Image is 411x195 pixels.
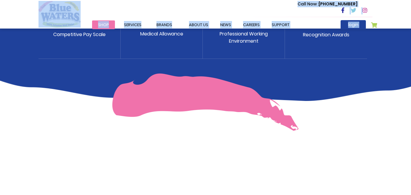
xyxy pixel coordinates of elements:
a: store logo [39,1,81,27]
a: support [266,20,295,29]
span: Services [124,22,141,28]
a: careers [237,20,266,29]
a: about us [183,20,214,29]
span: Call Now : [298,1,319,7]
a: News [214,20,237,29]
p: [PHONE_NUMBER] [298,1,357,7]
p: Competitive Pay Scale [53,31,106,38]
p: Recognition Awards [303,31,349,38]
p: Professional Working Environment [220,30,268,45]
a: login [341,20,366,29]
p: Medical Allowance [140,30,183,38]
span: Shop [98,22,109,28]
img: benefit-pink-curve.png [112,73,299,131]
span: Brands [156,22,172,28]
